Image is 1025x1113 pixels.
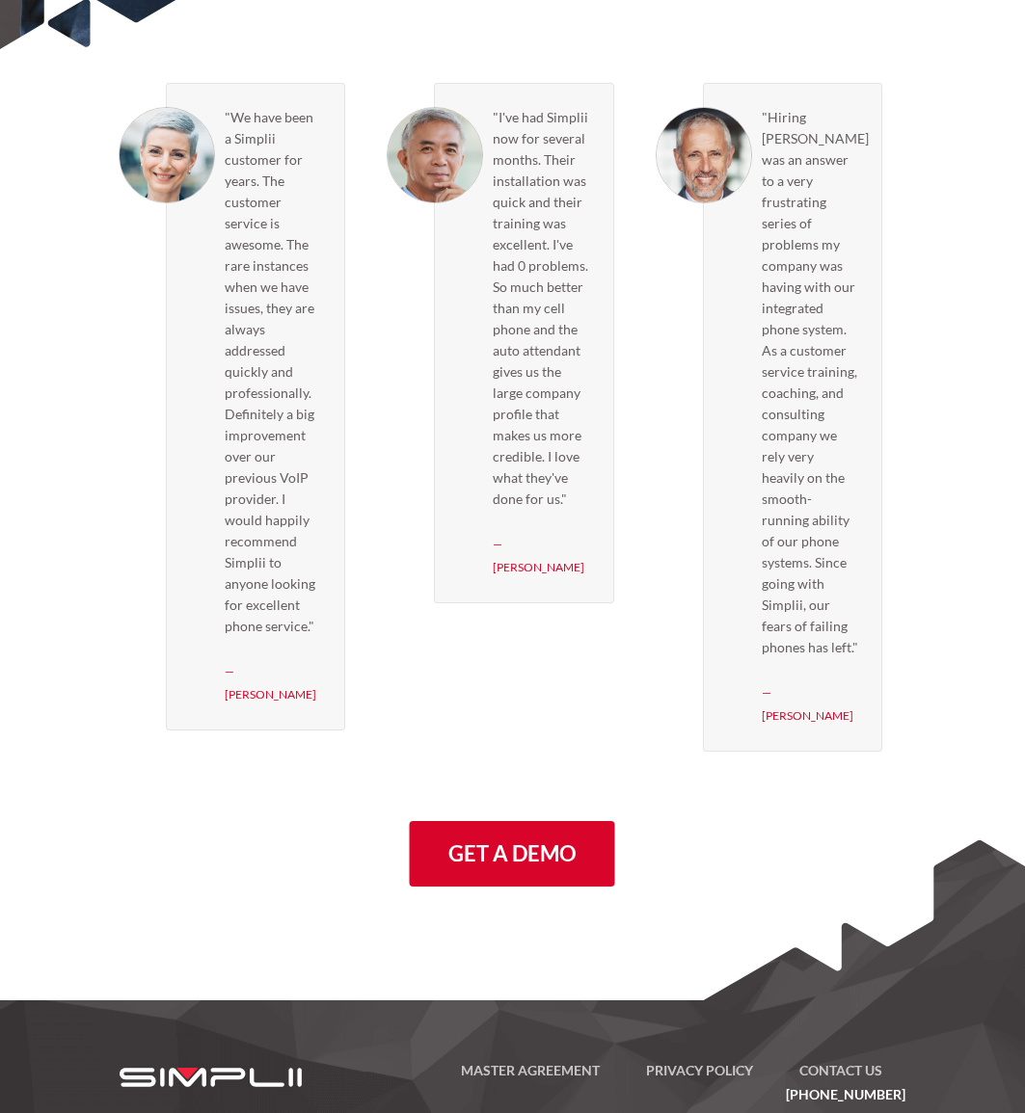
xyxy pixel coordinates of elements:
[493,107,589,510] blockquote: "I've had Simplii now for several months. Their installation was quick and their training was exc...
[438,1059,623,1082] a: Master Agreement
[623,1059,776,1082] a: Privacy Policy
[763,1083,905,1106] a: [PHONE_NUMBER]
[225,660,321,706] div: — [PERSON_NAME]
[225,107,321,637] blockquote: "We have been a Simplii customer for years. The customer service is awesome. The rare instances w...
[410,821,615,887] a: Get a Demo
[762,681,858,728] div: — [PERSON_NAME]
[776,1059,905,1082] a: Contact US
[762,107,858,658] blockquote: "Hiring [PERSON_NAME] was an answer to a very frustrating series of problems my company was havin...
[493,533,589,579] div: — [PERSON_NAME]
